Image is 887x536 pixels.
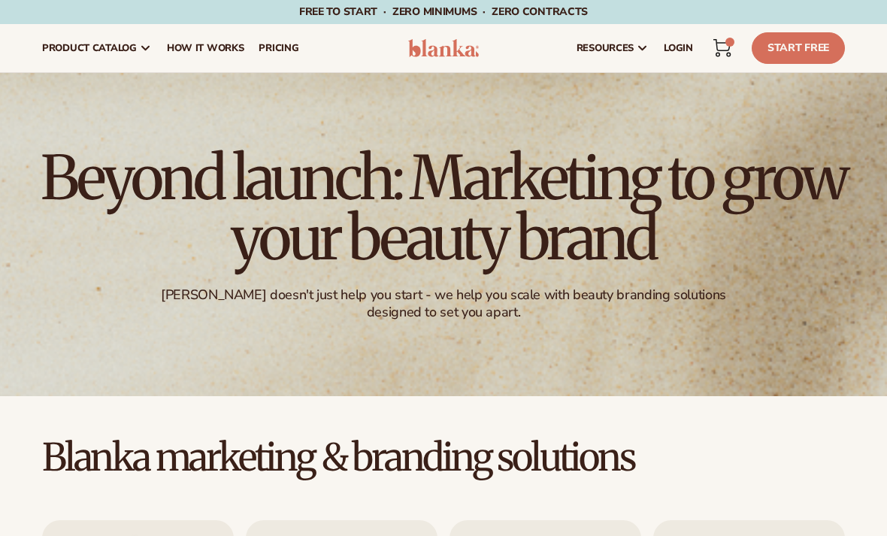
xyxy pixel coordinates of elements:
h1: Beyond launch: Marketing to grow your beauty brand [30,148,857,268]
a: How It Works [159,24,252,72]
a: LOGIN [656,24,701,72]
span: resources [577,42,634,54]
span: LOGIN [664,42,693,54]
div: [PERSON_NAME] doesn't just help you start - we help you scale with beauty branding solutions desi... [156,286,731,322]
a: resources [569,24,656,72]
span: How It Works [167,42,244,54]
span: pricing [259,42,298,54]
span: 1 [729,38,730,47]
span: Free to start · ZERO minimums · ZERO contracts [299,5,588,19]
a: product catalog [35,24,159,72]
a: Start Free [752,32,845,64]
a: pricing [251,24,306,72]
span: product catalog [42,42,137,54]
img: logo [408,39,479,57]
